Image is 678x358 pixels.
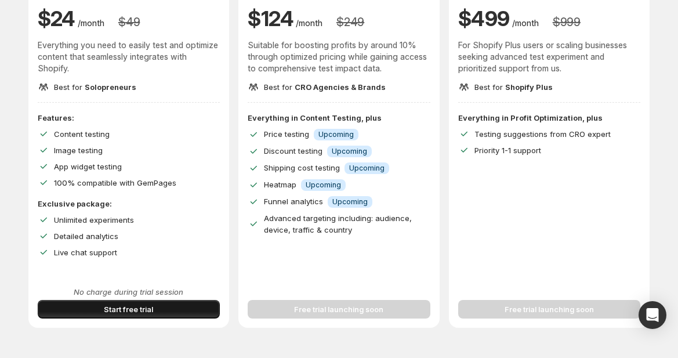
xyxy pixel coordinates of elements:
p: Exclusive package: [38,198,220,209]
span: Image testing [54,146,103,155]
p: No charge during trial session [38,286,220,298]
h1: $ 124 [248,5,293,32]
p: Features: [38,112,220,124]
h3: $ 999 [553,15,581,29]
span: Upcoming [332,147,367,156]
span: App widget testing [54,162,122,171]
span: Priority 1-1 support [474,146,541,155]
span: Upcoming [306,180,341,190]
span: Upcoming [349,164,385,173]
span: Start free trial [104,303,153,315]
div: Open Intercom Messenger [639,301,666,329]
p: /month [512,17,539,29]
span: Discount testing [264,146,322,156]
p: Suitable for boosting profits by around 10% through optimized pricing while gaining access to com... [248,39,430,74]
span: Solopreneurs [85,82,136,92]
span: Upcoming [318,130,354,139]
h1: $ 499 [458,5,510,32]
h1: $ 24 [38,5,75,32]
span: Unlimited experiments [54,215,134,225]
h3: $ 249 [336,15,364,29]
span: Upcoming [332,197,368,207]
span: Live chat support [54,248,117,257]
span: Shipping cost testing [264,163,340,172]
p: /month [296,17,322,29]
p: Best for [474,81,553,93]
p: Everything you need to easily test and optimize content that seamlessly integrates with Shopify. [38,39,220,74]
span: Advanced targeting including: audience, device, traffic & country [264,214,412,234]
span: Price testing [264,129,309,139]
p: /month [78,17,104,29]
p: Everything in Profit Optimization, plus [458,112,641,124]
span: Funnel analytics [264,197,323,206]
button: Start free trial [38,300,220,319]
p: Everything in Content Testing, plus [248,112,430,124]
span: Shopify Plus [505,82,553,92]
p: Best for [264,81,386,93]
span: Heatmap [264,180,296,189]
span: CRO Agencies & Brands [295,82,386,92]
span: Content testing [54,129,110,139]
p: For Shopify Plus users or scaling businesses seeking advanced test experiment and prioritized sup... [458,39,641,74]
span: Testing suggestions from CRO expert [474,129,611,139]
span: Detailed analytics [54,232,118,241]
p: Best for [54,81,136,93]
h3: $ 49 [118,15,140,29]
span: 100% compatible with GemPages [54,178,176,187]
